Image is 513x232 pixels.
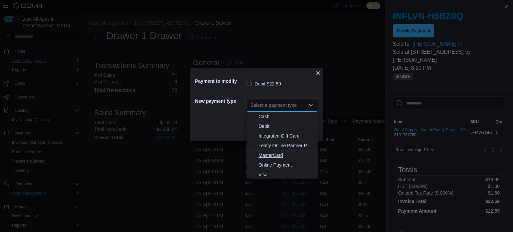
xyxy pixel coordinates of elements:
[246,112,318,122] button: Cash
[246,122,318,131] button: Debit
[309,102,314,108] button: Close list of options
[246,112,318,180] div: Choose from the following options
[314,69,322,77] button: Closes this modal window
[246,160,318,170] button: Online Payment
[195,94,245,108] h5: New payment type
[259,113,314,120] span: Cash
[246,170,318,180] button: Visa
[259,123,314,130] span: Debit
[259,152,314,159] span: MasterCard
[246,151,318,160] button: MasterCard
[259,162,314,168] span: Online Payment
[195,74,245,88] h5: Payment to modify
[259,142,314,149] span: Leafly Online Partner Payment
[246,141,318,151] button: Leafly Online Partner Payment
[246,80,281,88] label: Debit $22.59
[259,133,314,139] span: Integrated Gift Card
[246,131,318,141] button: Integrated Gift Card
[259,171,314,178] span: Visa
